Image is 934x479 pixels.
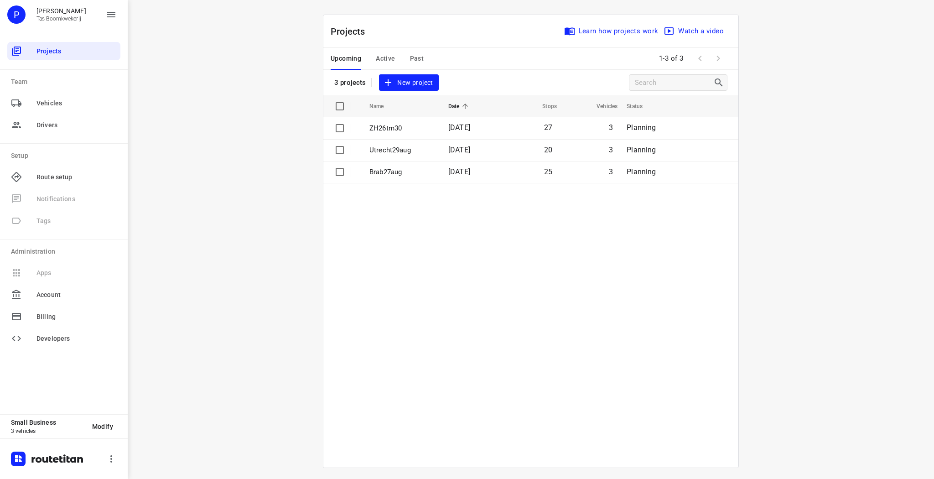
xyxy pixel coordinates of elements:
span: Available only on our Business plan [7,210,120,232]
span: Planning [627,123,656,132]
div: Developers [7,329,120,348]
p: Tas Boomkwekerij [36,16,86,22]
button: New project [379,74,438,91]
p: Utrecht29aug [369,145,435,156]
span: 27 [544,123,552,132]
div: Projects [7,42,120,60]
div: Vehicles [7,94,120,112]
p: ZH26tm30 [369,123,435,134]
p: 3 projects [334,78,366,87]
span: Available only on our Business plan [7,188,120,210]
span: Planning [627,146,656,154]
input: Search projects [635,76,713,90]
span: Developers [36,334,117,344]
span: Billing [36,312,117,322]
span: [DATE] [448,123,470,132]
span: Next Page [709,49,727,68]
span: Drivers [36,120,117,130]
p: Small Business [11,419,85,426]
span: Route setup [36,172,117,182]
span: 20 [544,146,552,154]
div: Billing [7,307,120,326]
p: Peter Tas [36,7,86,15]
span: Modify [92,423,113,430]
span: 3 [609,146,613,154]
p: 3 vehicles [11,428,85,434]
span: Upcoming [331,53,361,64]
p: Setup [11,151,120,161]
div: Route setup [7,168,120,186]
span: Previous Page [691,49,709,68]
span: Vehicles [585,101,617,112]
span: [DATE] [448,146,470,154]
button: Modify [85,418,120,435]
span: Date [448,101,472,112]
span: Past [410,53,424,64]
span: Name [369,101,396,112]
div: Drivers [7,116,120,134]
span: New project [384,77,433,89]
p: Projects [331,25,373,38]
p: Administration [11,247,120,256]
span: Account [36,290,117,300]
span: Vehicles [36,99,117,108]
p: Brab27aug [369,167,435,177]
span: Projects [36,47,117,56]
span: Active [376,53,395,64]
span: 3 [609,123,613,132]
div: P [7,5,26,24]
span: Planning [627,167,656,176]
p: Team [11,77,120,87]
div: Account [7,286,120,304]
span: 1-3 of 3 [655,49,687,68]
span: Status [627,101,654,112]
span: Stops [530,101,557,112]
span: 25 [544,167,552,176]
span: [DATE] [448,167,470,176]
span: Available only on our Business plan [7,262,120,284]
div: Search [713,77,727,88]
span: 3 [609,167,613,176]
